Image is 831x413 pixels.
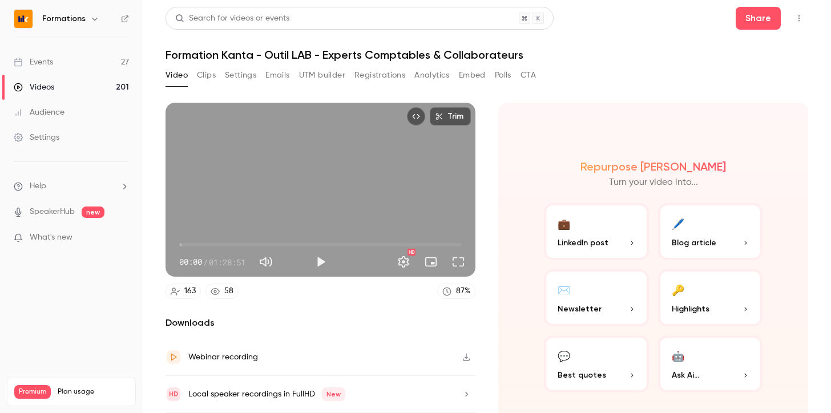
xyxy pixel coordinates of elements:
[558,214,570,232] div: 💼
[82,206,104,218] span: new
[205,284,239,299] a: 58
[459,66,486,84] button: Embed
[414,66,450,84] button: Analytics
[30,232,72,244] span: What's new
[58,387,128,396] span: Plan usage
[14,82,54,93] div: Videos
[672,237,716,249] span: Blog article
[188,387,345,401] div: Local speaker recordings in FullHD
[30,180,46,192] span: Help
[558,281,570,298] div: ✉️
[225,66,256,84] button: Settings
[184,285,196,297] div: 163
[14,385,51,399] span: Premium
[672,347,684,365] div: 🤖
[544,335,649,392] button: 💬Best quotes
[521,66,536,84] button: CTA
[580,160,726,173] h2: Repurpose [PERSON_NAME]
[209,256,245,268] span: 01:28:51
[322,387,345,401] span: New
[14,56,53,68] div: Events
[299,66,345,84] button: UTM builder
[14,180,129,192] li: help-dropdown-opener
[166,48,808,62] h1: Formation Kanta - Outil LAB - Experts Comptables & Collaborateurs
[736,7,781,30] button: Share
[430,107,471,125] button: Trim
[658,269,763,326] button: 🔑Highlights
[456,285,470,297] div: 87 %
[179,256,202,268] span: 00:00
[166,284,201,299] a: 163
[419,250,442,273] button: Turn on miniplayer
[447,250,470,273] button: Full screen
[437,284,475,299] a: 87%
[14,132,59,143] div: Settings
[658,203,763,260] button: 🖊️Blog article
[495,66,511,84] button: Polls
[672,214,684,232] div: 🖊️
[14,10,33,28] img: Formations
[14,107,64,118] div: Audience
[42,13,86,25] h6: Formations
[166,316,475,330] h2: Downloads
[392,250,415,273] button: Settings
[309,250,332,273] button: Play
[672,369,699,381] span: Ask Ai...
[544,203,649,260] button: 💼LinkedIn post
[558,237,608,249] span: LinkedIn post
[30,206,75,218] a: SpeakerHub
[265,66,289,84] button: Emails
[609,176,698,189] p: Turn your video into...
[188,350,258,364] div: Webinar recording
[672,303,709,315] span: Highlights
[558,347,570,365] div: 💬
[255,250,277,273] button: Mute
[179,256,245,268] div: 00:00
[407,107,425,125] button: Embed video
[790,9,808,27] button: Top Bar Actions
[558,303,602,315] span: Newsletter
[197,66,216,84] button: Clips
[166,66,188,84] button: Video
[658,335,763,392] button: 🤖Ask Ai...
[175,13,289,25] div: Search for videos or events
[544,269,649,326] button: ✉️Newsletter
[224,285,233,297] div: 58
[203,256,208,268] span: /
[354,66,405,84] button: Registrations
[115,233,129,243] iframe: Noticeable Trigger
[672,281,684,298] div: 🔑
[408,249,415,256] div: HD
[558,369,606,381] span: Best quotes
